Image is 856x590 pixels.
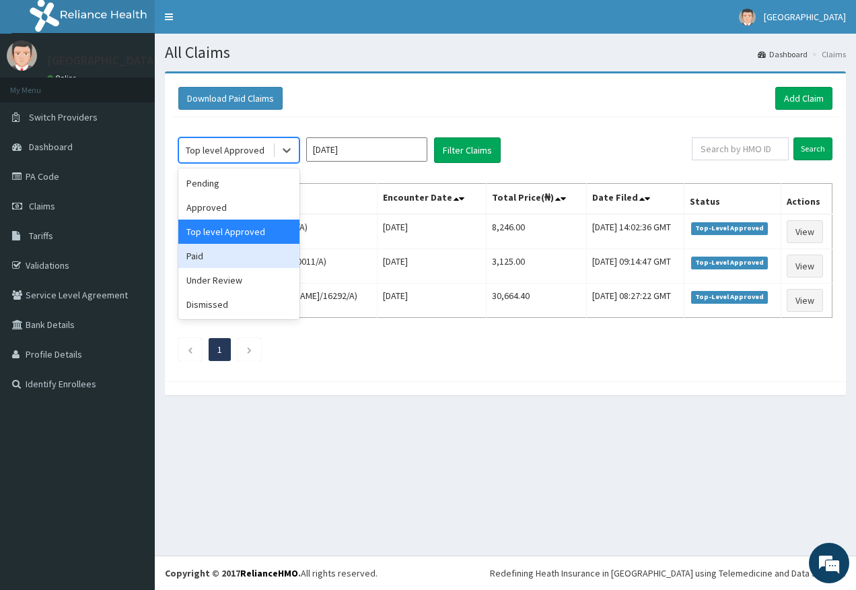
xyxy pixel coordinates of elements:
[25,67,55,101] img: d_794563401_company_1708531726252_794563401
[47,73,79,83] a: Online
[78,170,186,306] span: We're online!
[187,343,193,356] a: Previous page
[155,556,856,590] footer: All rights reserved.
[178,171,299,195] div: Pending
[587,249,684,284] td: [DATE] 09:14:47 GMT
[787,220,823,243] a: View
[186,143,264,157] div: Top level Approved
[793,137,832,160] input: Search
[378,249,487,284] td: [DATE]
[684,184,781,215] th: Status
[809,48,846,60] li: Claims
[217,343,222,356] a: Page 1 is your current page
[165,44,846,61] h1: All Claims
[378,214,487,249] td: [DATE]
[758,48,808,60] a: Dashboard
[178,87,283,110] button: Download Paid Claims
[691,291,769,303] span: Top-Level Approved
[29,200,55,212] span: Claims
[486,184,587,215] th: Total Price(₦)
[7,368,256,415] textarea: Type your message and hit 'Enter'
[178,220,299,244] div: Top level Approved
[486,214,587,249] td: 8,246.00
[178,195,299,220] div: Approved
[178,244,299,268] div: Paid
[378,284,487,318] td: [DATE]
[47,55,158,67] p: [GEOGRAPHIC_DATA]
[691,257,769,269] span: Top-Level Approved
[775,87,832,110] a: Add Claim
[691,222,769,234] span: Top-Level Approved
[781,184,832,215] th: Actions
[764,11,846,23] span: [GEOGRAPHIC_DATA]
[306,137,427,162] input: Select Month and Year
[587,214,684,249] td: [DATE] 14:02:36 GMT
[29,111,98,123] span: Switch Providers
[178,268,299,292] div: Under Review
[240,567,298,579] a: RelianceHMO
[246,343,252,356] a: Next page
[490,566,846,580] div: Redefining Heath Insurance in [GEOGRAPHIC_DATA] using Telemedicine and Data Science!
[787,289,823,312] a: View
[29,141,73,153] span: Dashboard
[165,567,301,579] strong: Copyright © 2017 .
[587,284,684,318] td: [DATE] 08:27:22 GMT
[787,255,823,277] a: View
[178,292,299,317] div: Dismissed
[378,184,487,215] th: Encounter Date
[7,40,37,71] img: User Image
[587,184,684,215] th: Date Filed
[692,137,789,160] input: Search by HMO ID
[70,75,226,93] div: Chat with us now
[221,7,253,39] div: Minimize live chat window
[486,284,587,318] td: 30,664.40
[739,9,756,26] img: User Image
[486,249,587,284] td: 3,125.00
[29,230,53,242] span: Tariffs
[434,137,501,163] button: Filter Claims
